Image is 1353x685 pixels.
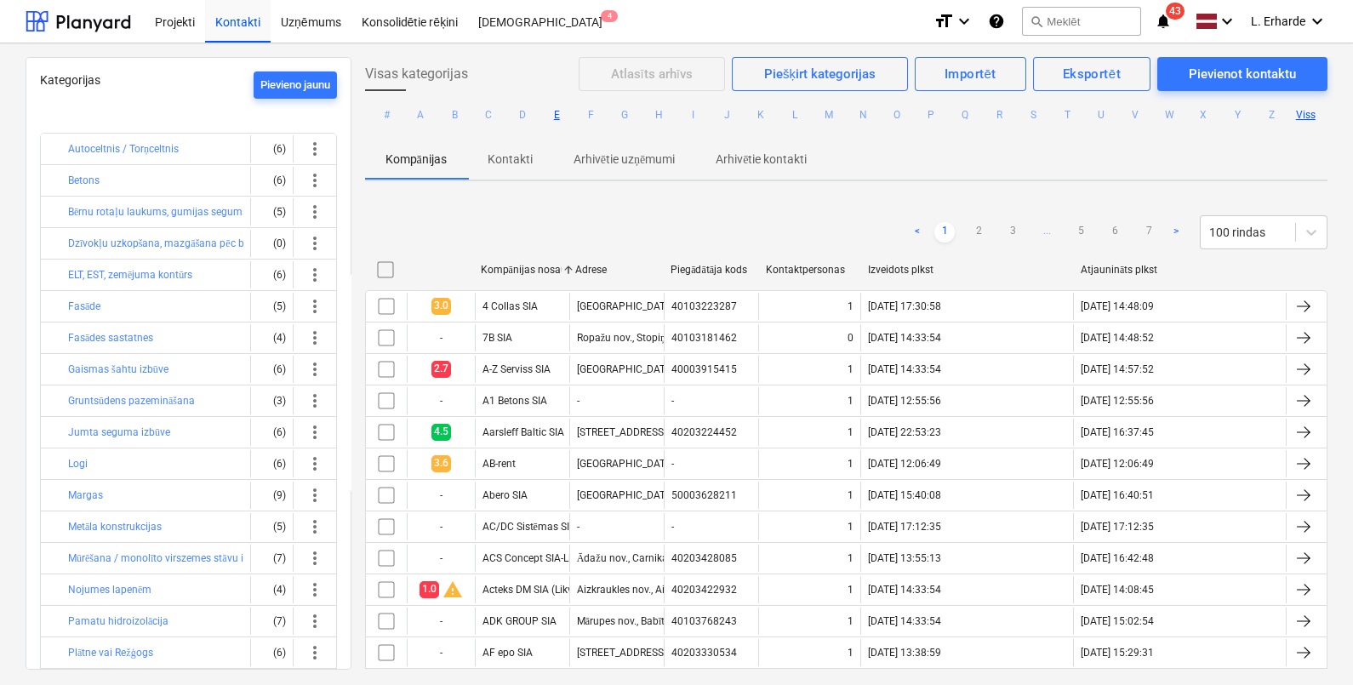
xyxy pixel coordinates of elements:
[305,296,325,317] span: more_vert
[577,521,579,533] div: -
[614,105,635,125] button: G
[258,482,286,509] div: (9)
[1081,300,1154,312] div: [DATE] 14:48:09
[848,521,853,533] div: 1
[1081,489,1154,501] div: [DATE] 16:40:51
[955,105,975,125] button: Q
[1193,105,1213,125] button: X
[305,233,325,254] span: more_vert
[305,642,325,663] span: more_vert
[671,300,737,312] div: 40103223287
[1189,63,1296,85] div: Pievienot kontaktu
[385,151,447,168] p: Kompānijas
[442,579,463,600] span: warning
[1227,105,1247,125] button: Y
[482,426,564,438] div: Aarsleff Baltic SIA
[751,105,771,125] button: K
[766,264,854,276] div: Kontaktpersonas
[577,363,768,375] div: [GEOGRAPHIC_DATA], [STREET_ADDRESS]
[258,608,286,635] div: (7)
[764,63,876,85] div: Piešķirt kategorijas
[671,426,737,438] div: 40203224452
[258,419,286,446] div: (6)
[68,265,192,285] button: ELT, EST, zemējuma kontūrs
[848,615,853,627] div: 1
[1268,603,1353,685] div: Chat Widget
[1022,7,1141,36] button: Meklēt
[1155,11,1172,31] i: notifications
[1081,552,1154,564] div: [DATE] 16:42:48
[785,105,805,125] button: L
[868,332,941,344] div: [DATE] 14:33:54
[848,426,853,438] div: 1
[258,513,286,540] div: (5)
[420,581,439,597] span: 1.0
[601,10,618,22] span: 4
[1105,222,1125,243] a: Page 6
[575,264,657,276] div: Adrese
[258,167,286,194] div: (6)
[68,579,151,600] button: Nojumes lapenēm
[482,584,597,597] div: Acteks DM SIA (Likvidēts)
[482,395,547,407] div: A1 Betons SIA
[431,424,451,440] span: 4.5
[1295,105,1316,125] button: Viss
[68,611,168,631] button: Pamatu hidroizolācija
[407,324,475,351] div: -
[671,332,737,344] div: 40103181462
[258,230,286,257] div: (0)
[577,458,675,470] div: [GEOGRAPHIC_DATA]
[1159,105,1179,125] button: W
[934,222,955,243] a: Page 1 is your current page
[305,485,325,505] span: more_vert
[1166,3,1185,20] span: 43
[1251,14,1305,28] span: L. Erharde
[258,450,286,477] div: (6)
[305,611,325,631] span: more_vert
[258,261,286,288] div: (6)
[868,395,941,407] div: [DATE] 12:55:56
[305,139,325,159] span: more_vert
[989,105,1009,125] button: R
[1139,222,1159,243] a: Page 7
[716,151,807,168] p: Arhivētie kontakti
[488,151,533,168] p: Kontakti
[1081,647,1154,659] div: [DATE] 15:29:31
[1002,222,1023,243] a: Page 3
[868,264,1067,276] div: Izveidots plkst
[868,647,941,659] div: [DATE] 13:38:59
[1057,105,1077,125] button: T
[258,198,286,225] div: (5)
[945,63,996,85] div: Importēt
[933,11,954,31] i: format_size
[671,458,674,470] div: -
[407,545,475,572] div: -
[258,356,286,383] div: (6)
[68,548,270,568] button: Mūrēšana / monolīto virszemes stāvu izbūve
[68,233,293,254] button: Dzīvokļu uzkopšana, mazgāšana pēc būvdarbiem
[848,458,853,470] div: 1
[482,521,576,534] div: AC/DC Sistēmas SIA
[68,391,195,411] button: Gruntsūdens pazemināšana
[40,73,100,87] span: Kategorijas
[68,139,179,159] button: Autoceltnis / Torņceltnis
[848,584,853,596] div: 1
[848,489,853,501] div: 1
[407,639,475,666] div: -
[305,170,325,191] span: more_vert
[1063,63,1121,85] div: Eksportēt
[907,222,928,243] a: Previous page
[68,202,248,222] button: Bērnu rotaļu laukums, gumijas segums
[716,105,737,125] button: J
[68,485,103,505] button: Margas
[968,222,989,243] a: Page 2
[915,57,1026,91] button: Importēt
[431,298,451,314] span: 3.0
[671,264,752,277] div: Piegādātāja kods
[258,135,286,163] div: (6)
[671,647,737,659] div: 40203330534
[305,391,325,411] span: more_vert
[1030,14,1043,28] span: search
[305,517,325,537] span: more_vert
[671,552,737,564] div: 40203428085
